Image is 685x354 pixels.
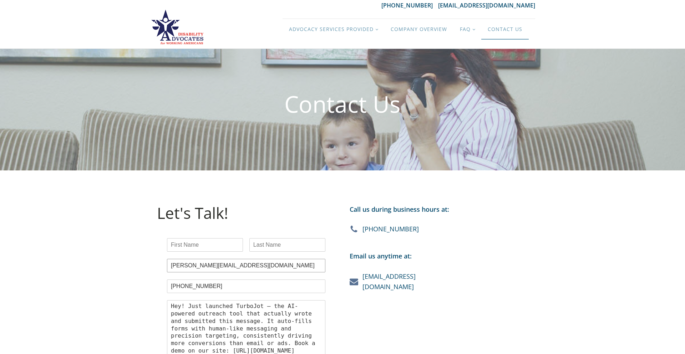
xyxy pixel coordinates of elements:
[283,19,384,40] a: Advocacy Services Provided
[350,204,449,225] div: Call us during business hours at:
[384,19,453,40] a: Company Overview
[249,238,325,252] input: Last Name
[167,238,243,252] input: First Name
[167,279,325,293] input: Phone
[362,271,416,292] a: [EMAIL_ADDRESS][DOMAIN_NAME]
[350,251,412,272] div: Email us anytime at:
[167,259,325,272] input: Email Address
[481,19,529,40] a: Contact Us
[157,204,228,221] h1: Let's Talk!
[284,92,401,117] h1: Contact Us
[453,19,481,40] a: FAQ
[381,1,438,9] a: [PHONE_NUMBER]
[362,225,419,234] div: [PHONE_NUMBER]
[438,1,535,9] a: [EMAIL_ADDRESS][DOMAIN_NAME]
